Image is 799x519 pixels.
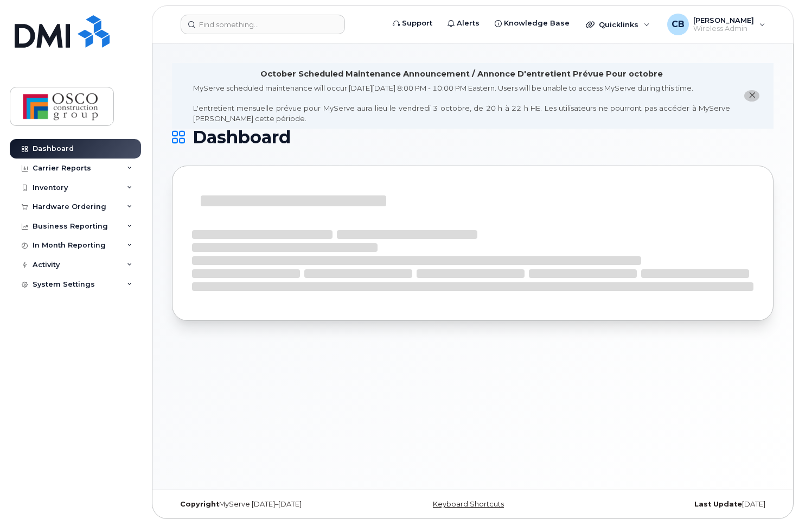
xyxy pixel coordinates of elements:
strong: Last Update [694,500,742,508]
strong: Copyright [180,500,219,508]
div: MyServe scheduled maintenance will occur [DATE][DATE] 8:00 PM - 10:00 PM Eastern. Users will be u... [193,83,730,123]
span: Dashboard [193,129,291,145]
div: [DATE] [573,500,774,509]
button: close notification [744,90,759,102]
div: October Scheduled Maintenance Announcement / Annonce D'entretient Prévue Pour octobre [260,68,663,80]
div: MyServe [DATE]–[DATE] [172,500,373,509]
a: Keyboard Shortcuts [433,500,504,508]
